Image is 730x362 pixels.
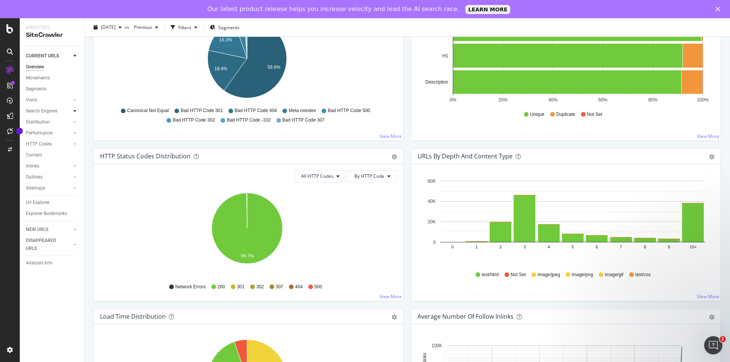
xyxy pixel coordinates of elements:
[26,226,71,234] a: NEW URLS
[301,173,333,179] span: All HTTP Codes
[26,85,79,93] a: Segments
[295,284,303,290] span: 404
[207,21,243,33] button: Segments
[26,184,45,192] div: Sitemaps
[235,107,277,114] span: Bad HTTP Code 404
[26,52,71,60] a: CURRENT URLS
[26,199,49,207] div: Url Explorer
[26,210,67,218] div: Explorer Bookmarks
[697,133,719,139] a: View More
[571,245,574,249] text: 5
[596,245,598,249] text: 6
[690,245,697,249] text: 10+
[26,162,71,170] a: Inlinks
[475,245,478,249] text: 1
[451,245,454,249] text: 0
[314,284,322,290] span: 500
[417,16,712,104] svg: A chart.
[100,313,166,320] div: Load Time Distribution
[26,107,71,115] a: Search Engines
[716,7,723,11] div: Close
[26,162,39,170] div: Inlinks
[26,210,79,218] a: Explorer Bookmarks
[379,133,402,139] a: View More
[524,245,526,249] text: 3
[697,293,719,300] a: View More
[697,97,709,103] text: 100%
[587,111,602,118] span: Not Set
[648,97,657,103] text: 80%
[635,272,651,278] span: text/css
[125,24,131,30] span: vs
[276,284,283,290] span: 307
[498,97,508,103] text: 20%
[709,315,714,320] div: gear
[26,184,71,192] a: Sitemaps
[379,293,402,300] a: View More
[354,173,384,179] span: By HTTP Code
[282,117,325,123] span: Bad HTTP Code 307
[26,31,78,40] div: SiteCrawler
[26,226,48,234] div: NEW URLS
[26,24,78,31] div: Analytics
[482,272,499,278] span: text/html
[127,107,168,114] span: Canonical Not Equal
[511,272,526,278] span: Not Set
[428,199,436,204] text: 40K
[26,173,43,181] div: Outlinks
[547,245,550,249] text: 4
[295,170,346,182] button: All HTTP Codes
[256,284,264,290] span: 302
[100,188,394,277] svg: A chart.
[90,21,125,33] button: [DATE]
[267,65,280,70] text: 59.9%
[26,52,59,60] div: CURRENT URLS
[218,24,240,30] span: Segments
[720,336,726,342] span: 1
[26,74,79,82] a: Movements
[26,96,71,104] a: Visits
[26,151,42,159] div: Content
[417,152,513,160] div: URLs by Depth and Content Type
[425,79,448,85] text: Description
[26,129,71,137] a: Performance
[26,118,50,126] div: Distribution
[598,97,608,103] text: 60%
[417,313,514,320] div: Average Number of Follow Inlinks
[241,253,254,259] text: 99.7%
[538,272,560,278] span: image/jpeg
[704,336,722,354] iframe: Intercom live chat
[500,245,502,249] text: 2
[465,5,511,14] a: LEARN MORE
[168,21,200,33] button: Filters
[26,140,71,148] a: HTTP Codes
[26,140,52,148] div: HTTP Codes
[26,173,71,181] a: Outlinks
[530,111,544,118] span: Unique
[26,118,71,126] a: Distribution
[100,16,394,104] svg: A chart.
[16,128,23,134] div: Tooltip anchor
[556,111,575,118] span: Duplicate
[433,240,436,245] text: 0
[26,237,64,253] div: DISAPPEARED URLS
[417,176,712,264] svg: A chart.
[428,219,436,224] text: 20K
[605,272,624,278] span: image/gif
[620,245,622,249] text: 7
[26,63,44,71] div: Overview
[348,170,397,182] button: By HTTP Code
[219,37,232,43] text: 16.3%
[26,151,79,159] a: Content
[709,154,714,160] div: gear
[548,97,557,103] text: 40%
[289,107,316,114] span: Meta noindex
[100,152,190,160] div: HTTP Status Codes Distribution
[668,245,670,249] text: 9
[443,53,449,58] text: H1
[175,284,206,290] span: Network Errors
[208,5,459,13] div: Our latest product release helps you increase velocity and lead the AI search race.
[26,129,52,137] div: Performance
